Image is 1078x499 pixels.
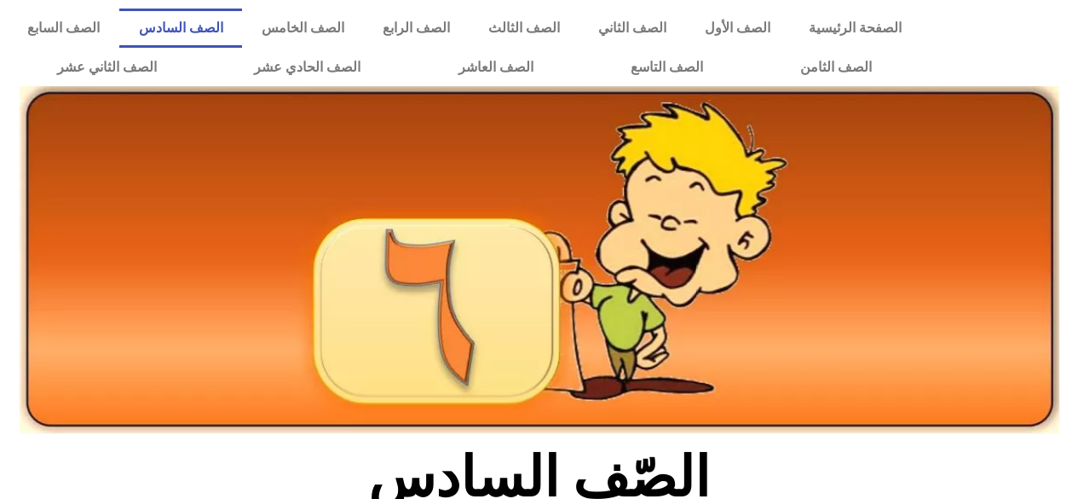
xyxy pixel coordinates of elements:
[579,9,685,48] a: الصف الثاني
[469,9,579,48] a: الصف الثالث
[242,9,363,48] a: الصف الخامس
[789,9,920,48] a: الصفحة الرئيسية
[410,48,582,87] a: الصف العاشر
[685,9,789,48] a: الصف الأول
[119,9,242,48] a: الصف السادس
[205,48,409,87] a: الصف الحادي عشر
[9,9,119,48] a: الصف السابع
[752,48,920,87] a: الصف الثامن
[9,48,205,87] a: الصف الثاني عشر
[582,48,752,87] a: الصف التاسع
[363,9,469,48] a: الصف الرابع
